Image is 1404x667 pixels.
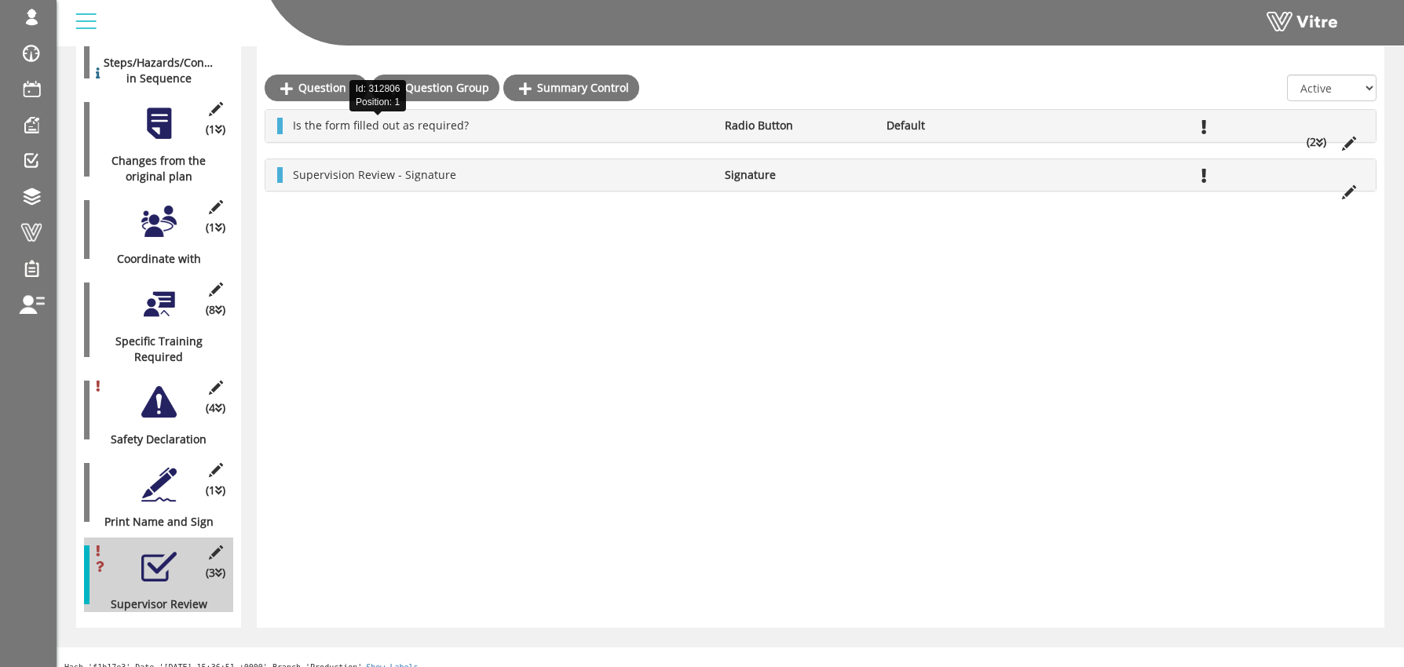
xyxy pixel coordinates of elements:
[503,75,639,101] a: Summary Control
[84,514,221,530] div: Print Name and Sign
[265,75,367,101] a: Question
[349,80,407,111] div: Id: 312806 Position: 1
[717,167,879,183] li: Signature
[293,167,456,182] span: Supervision Review - Signature
[206,565,225,581] span: (3 )
[206,302,225,318] span: (8 )
[84,153,221,184] div: Changes from the original plan
[371,75,499,101] a: Question Group
[717,118,879,133] li: Radio Button
[84,251,221,267] div: Coordinate with
[84,55,221,86] div: Steps/Hazards/Controls in Sequence
[206,483,225,498] span: (1 )
[1299,134,1334,150] li: (2 )
[879,118,1040,133] li: Default
[84,432,221,447] div: Safety Declaration
[206,400,225,416] span: (4 )
[293,118,469,133] span: Is the form filled out as required?
[206,122,225,137] span: (1 )
[84,596,221,612] div: Supervisor Review
[84,333,221,365] div: Specific Training Required
[206,220,225,235] span: (1 )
